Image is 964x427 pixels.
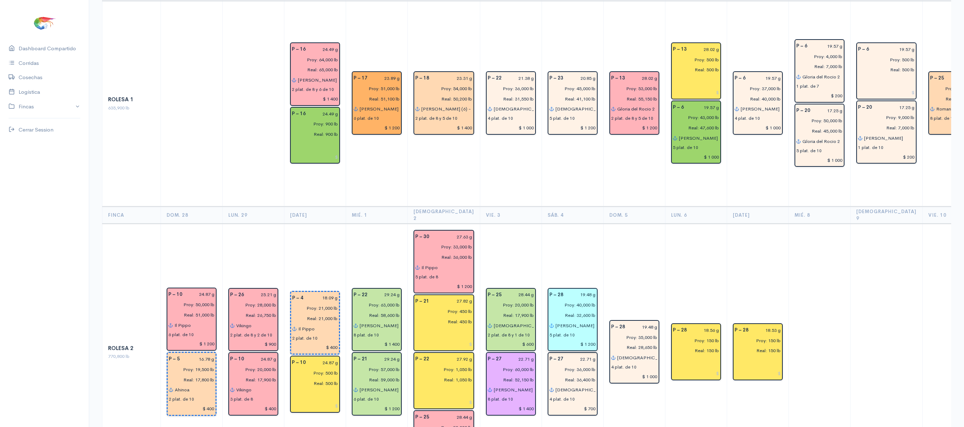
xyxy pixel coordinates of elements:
[184,354,214,364] input: g
[483,300,534,310] input: estimadas
[792,61,843,72] input: pescadas
[545,83,596,94] input: estimadas
[792,51,843,62] input: estimadas
[545,364,596,375] input: estimadas
[415,281,472,292] input: $
[168,331,194,338] div: 6 plat. de 10
[290,42,340,106] div: Piscina: 16 Peso: 24.49 g Libras Proy: 64,000 lb Libras Reales: 65,000 lb Rendimiento: 101.6% Emp...
[411,375,472,385] input: pescadas
[486,71,536,135] div: Piscina: 22 Peso: 21.38 g Libras Proy: 36,000 lb Libras Reales: 31,550 lb Rendimiento: 87.6% Empa...
[873,44,915,55] input: g
[735,115,760,122] div: 4 plat. de 10
[549,123,596,133] input: $
[349,310,400,320] input: pescadas
[354,332,379,338] div: 8 plat. de 10
[480,206,542,223] th: Vie. 3
[248,354,276,364] input: g
[545,375,596,385] input: pescadas
[545,310,596,320] input: pescadas
[876,102,915,113] input: g
[411,232,433,242] div: P – 30
[545,290,568,300] div: P – 28
[346,206,408,223] th: Mié. 1
[433,73,472,83] input: g
[733,71,783,135] div: Piscina: 6 Peso: 19.57 g Libras Proy: 37,000 lb Libras Reales: 40,000 lb Rendimiento: 108.1% Empa...
[483,94,534,104] input: pescadas
[607,83,658,94] input: estimadas
[164,289,187,300] div: P – 10
[607,342,658,353] input: pescadas
[411,296,433,307] div: P – 21
[108,353,130,359] span: 770,800 lb
[858,152,915,162] input: $
[310,109,338,119] input: g
[413,294,474,351] div: Piscina: 21 Peso: 27.82 g Libras Proy: 450 lb Libras Reales: 450 lb Rendimiento: 100.0% Empacador...
[796,148,822,154] div: 5 plat. de 10
[488,332,530,338] div: 2 plat. de 8 y 1 de 10
[506,290,534,300] input: g
[673,152,719,162] input: $
[506,73,534,83] input: g
[488,115,513,122] div: 4 plat. de 10
[288,55,338,65] input: estimadas
[691,325,719,335] input: g
[549,332,575,338] div: 5 plat. de 10
[669,55,719,65] input: estimadas
[108,344,155,353] div: Rolesa 2
[161,206,223,223] th: Dom. 28
[673,144,698,151] div: 5 plat. de 10
[796,83,819,89] div: 1 plat. de 7
[730,94,781,104] input: pescadas
[506,354,534,364] input: g
[730,83,781,94] input: estimadas
[230,396,253,402] div: 3 plat. de 8
[796,155,843,165] input: $
[349,375,400,385] input: pescadas
[795,104,844,167] div: Piscina: 20 Peso: 17.25 g Libras Proy: 50,000 lb Libras Reales: 45,000 lb Rendimiento: 90.0% Empa...
[669,65,719,75] input: pescadas
[372,354,400,364] input: g
[372,73,400,83] input: g
[352,352,402,416] div: Piscina: 21 Peso: 29.24 g Libras Proy: 57,000 lb Libras Reales: 59,000 lb Rendimiento: 103.5% Emp...
[164,364,214,375] input: estimadas
[433,232,472,242] input: g
[730,325,753,335] div: P – 28
[603,206,665,223] th: Dom. 5
[349,94,400,104] input: pescadas
[415,339,472,350] input: $
[858,87,915,98] input: $
[408,206,480,223] th: [DEMOGRAPHIC_DATA] 2
[609,71,659,135] div: Piscina: 13 Peso: 28.02 g Libras Proy: 53,000 lb Libras Reales: 55,150 lb Rendimiento: 104.1% Emp...
[310,44,338,55] input: g
[164,299,215,310] input: estimadas
[611,123,658,133] input: $
[629,322,658,332] input: g
[483,310,534,320] input: pescadas
[164,375,214,385] input: pescadas
[549,396,575,402] div: 4 plat. de 10
[288,313,338,324] input: pescadas
[288,293,308,303] div: P – 4
[483,83,534,94] input: estimadas
[669,123,719,133] input: pescadas
[733,323,783,380] div: Piscina: 28 Peso: 18.53 g Libras Proy: 150 lb Libras Reales: 150 lb Rendimiento: 100.0% Empacador...
[226,375,276,385] input: pescadas
[792,41,812,51] div: P – 6
[164,354,184,364] div: P – 5
[488,403,534,414] input: $
[486,352,536,416] div: Piscina: 27 Peso: 22.71 g Libras Proy: 60,000 lb Libras Reales: 52,150 lb Rendimiento: 86.9% Empa...
[230,332,272,338] div: 2 plat. de 8 y 2 de 10
[433,412,472,422] input: g
[413,230,474,293] div: Piscina: 30 Peso: 27.63 g Libras Proy: 33,000 lb Libras Reales: 36,000 lb Rendimiento: 109.1% Emp...
[856,42,917,99] div: Piscina: 6 Peso: 19.57 g Libras Proy: 500 lb Libras Reales: 500 lb Rendimiento: 100.0% Empacadora...
[611,371,658,382] input: $
[169,403,214,414] input: $
[488,339,534,350] input: $
[545,354,568,364] div: P – 27
[292,343,338,353] input: $
[930,115,955,122] div: 8 plat. de 10
[486,288,536,351] div: Piscina: 25 Peso: 28.44 g Libras Proy: 20,000 lb Libras Reales: 17,900 lb Rendimiento: 89.5% Empa...
[669,325,691,335] div: P – 28
[169,396,194,402] div: 2 plat. de 10
[854,44,873,55] div: P – 6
